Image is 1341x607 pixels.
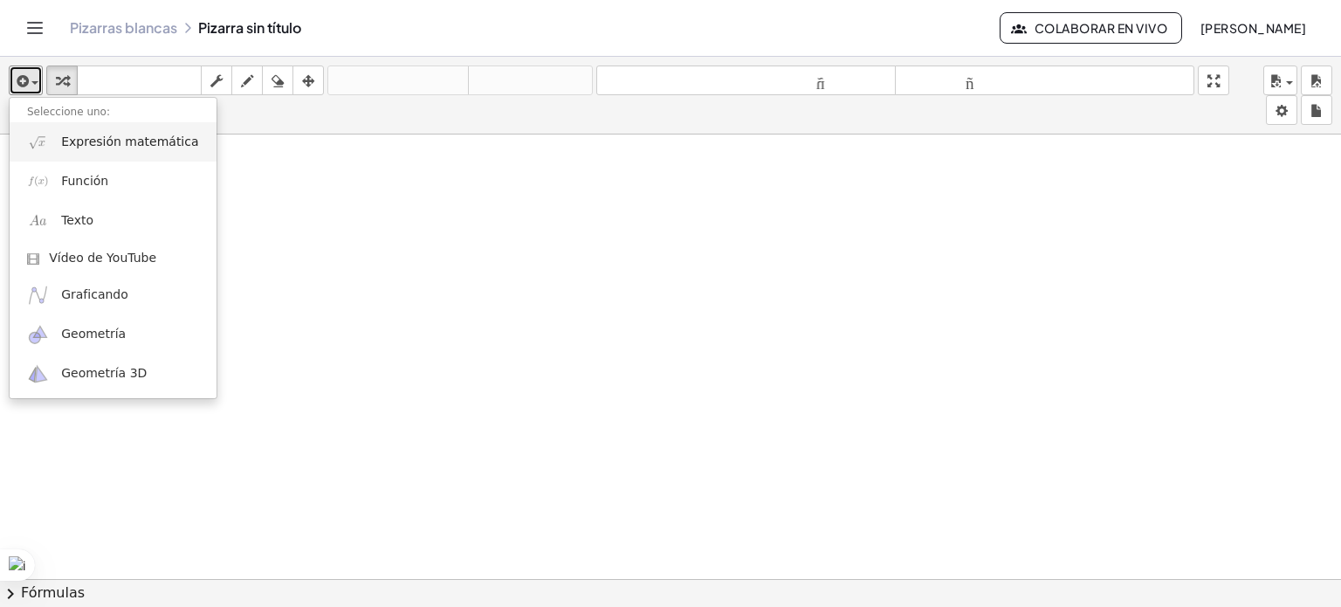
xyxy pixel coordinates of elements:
[61,327,126,341] font: Geometría
[10,355,217,394] a: Geometría 3D
[61,174,108,188] font: Función
[77,66,202,95] button: teclado
[10,241,217,276] a: Vídeo de YouTube
[49,251,156,265] font: Vídeo de YouTube
[332,72,464,89] font: deshacer
[472,72,588,89] font: rehacer
[10,315,217,355] a: Geometría
[10,201,217,240] a: Texto
[1200,20,1306,36] font: [PERSON_NAME]
[10,162,217,201] a: Función
[27,210,49,231] img: Aa.png
[61,366,147,380] font: Geometría 3D
[61,213,93,227] font: Texto
[601,72,891,89] font: tamaño_del_formato
[61,287,128,301] font: Graficando
[27,363,49,385] img: ggb-3d.svg
[1000,12,1182,44] button: Colaborar en vivo
[27,170,49,192] img: f_x.png
[899,72,1190,89] font: tamaño_del_formato
[1186,12,1320,44] button: [PERSON_NAME]
[61,135,198,148] font: Expresión matemática
[21,584,85,601] font: Fórmulas
[81,72,197,89] font: teclado
[327,66,469,95] button: deshacer
[27,284,49,306] img: ggb-graphing.svg
[10,122,217,162] a: Expresión matemática
[70,19,177,37] a: Pizarras blancas
[468,66,593,95] button: rehacer
[596,66,896,95] button: tamaño_del_formato
[27,131,49,153] img: sqrt_x.png
[895,66,1194,95] button: tamaño_del_formato
[10,275,217,314] a: Graficando
[1035,20,1167,36] font: Colaborar en vivo
[27,324,49,346] img: ggb-geometry.svg
[70,18,177,37] font: Pizarras blancas
[27,106,110,118] font: Seleccione uno:
[21,14,49,42] button: Cambiar navegación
